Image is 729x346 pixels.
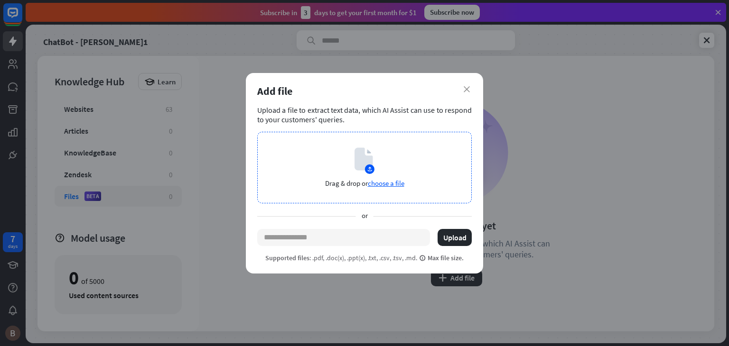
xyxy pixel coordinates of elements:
[419,254,464,262] span: Max file size.
[257,84,472,98] div: Add file
[325,179,404,188] p: Drag & drop or
[265,254,309,262] span: Supported files
[438,229,472,246] button: Upload
[265,254,464,262] p: : .pdf, .doc(x), .ppt(x), .txt, .csv, .tsv, .md.
[356,211,374,221] span: or
[257,105,472,124] div: Upload a file to extract text data, which AI Assist can use to respond to your customers' queries.
[8,4,36,32] button: Open LiveChat chat widget
[368,179,404,188] span: choose a file
[464,86,470,92] i: close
